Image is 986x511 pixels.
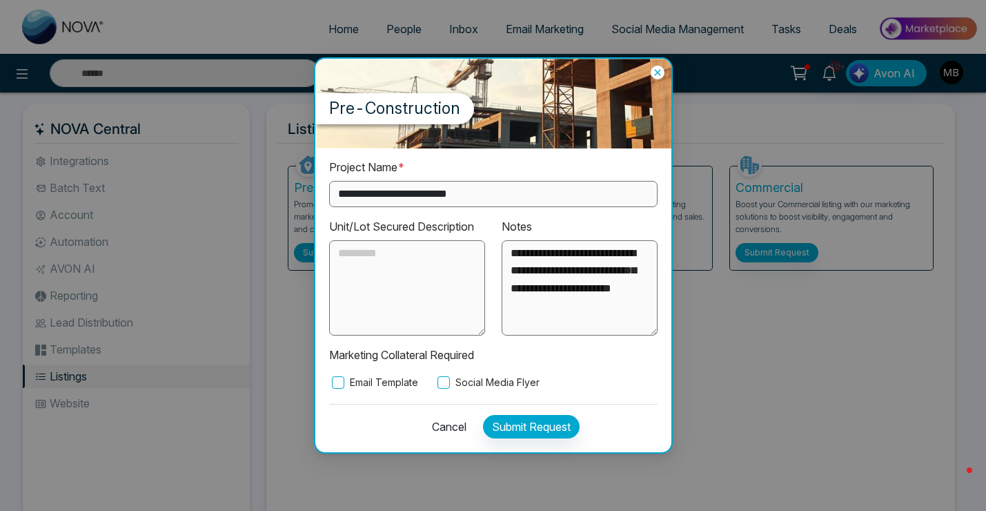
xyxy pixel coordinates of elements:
input: Email Template [332,376,344,389]
p: Marketing Collateral Required [329,347,658,364]
button: Submit Request [483,415,580,438]
input: Social Media Flyer [437,376,450,389]
label: Email Template [329,375,418,390]
label: Project Name [329,159,405,176]
button: Cancel [424,415,466,438]
label: Unit/Lot Secured Description [329,218,474,235]
label: Social Media Flyer [435,375,540,390]
iframe: Intercom live chat [939,464,972,497]
label: Notes [502,218,532,235]
label: Pre-Construction [315,93,474,124]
